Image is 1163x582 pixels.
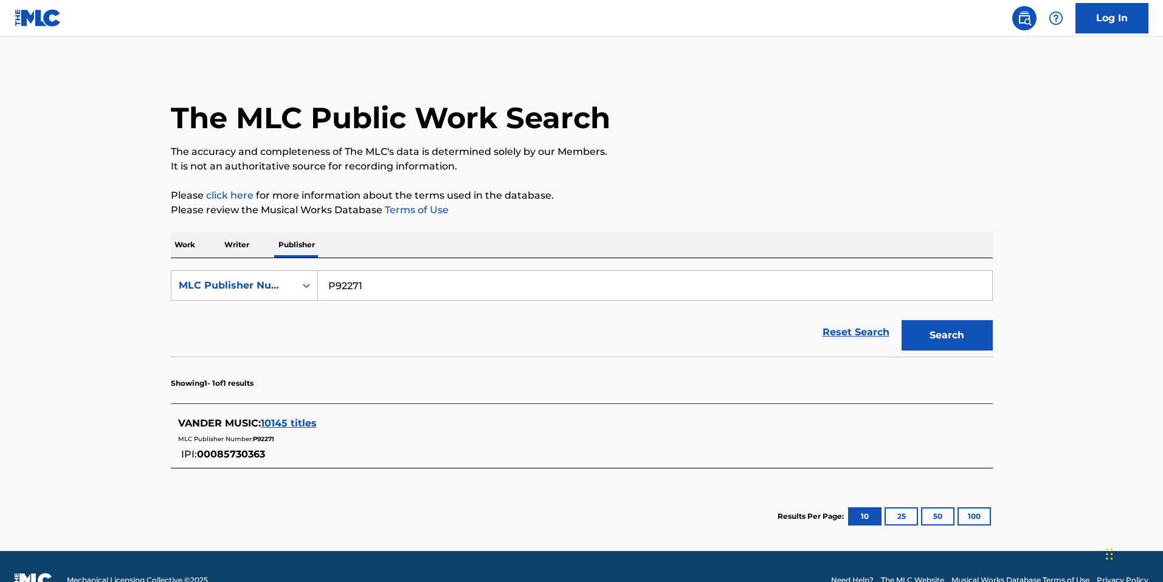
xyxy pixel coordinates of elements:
p: Publisher [275,232,319,258]
a: Log In [1075,3,1148,33]
p: Showing 1 - 1 of 1 results [171,378,254,389]
p: It is not an authoritative source for recording information. [171,159,993,174]
span: VANDER MUSIC : [178,417,261,429]
img: search [1017,11,1032,26]
a: Public Search [1012,6,1037,30]
a: click here [206,190,254,201]
a: Terms of Use [382,204,449,216]
div: MLC Publisher Number [179,278,288,293]
button: 100 [958,507,991,526]
p: Work [171,232,199,258]
p: Please review the Musical Works Database [171,203,993,217]
img: MLC Logo [15,9,61,27]
p: Writer [221,232,253,258]
p: The accuracy and completeness of The MLC's data is determined solely by our Members. [171,145,993,159]
button: 25 [885,507,918,526]
span: 00085730363 [197,448,265,460]
button: 50 [921,507,954,526]
p: Please for more information about the terms used in the database. [171,188,993,203]
span: IPI: [181,448,197,460]
div: Help [1044,6,1068,30]
button: 10 [848,507,882,526]
a: Reset Search [816,319,896,346]
button: Search [902,320,993,351]
div: Drag [1106,536,1113,572]
img: help [1049,11,1063,26]
p: Results Per Page: [778,511,847,522]
h1: The MLC Public Work Search [171,100,610,136]
span: MLC Publisher Number: [178,435,253,443]
span: 10145 titles [261,417,317,429]
span: P92271 [253,435,274,443]
iframe: Chat Widget [1102,524,1163,582]
form: Search Form [171,270,993,357]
